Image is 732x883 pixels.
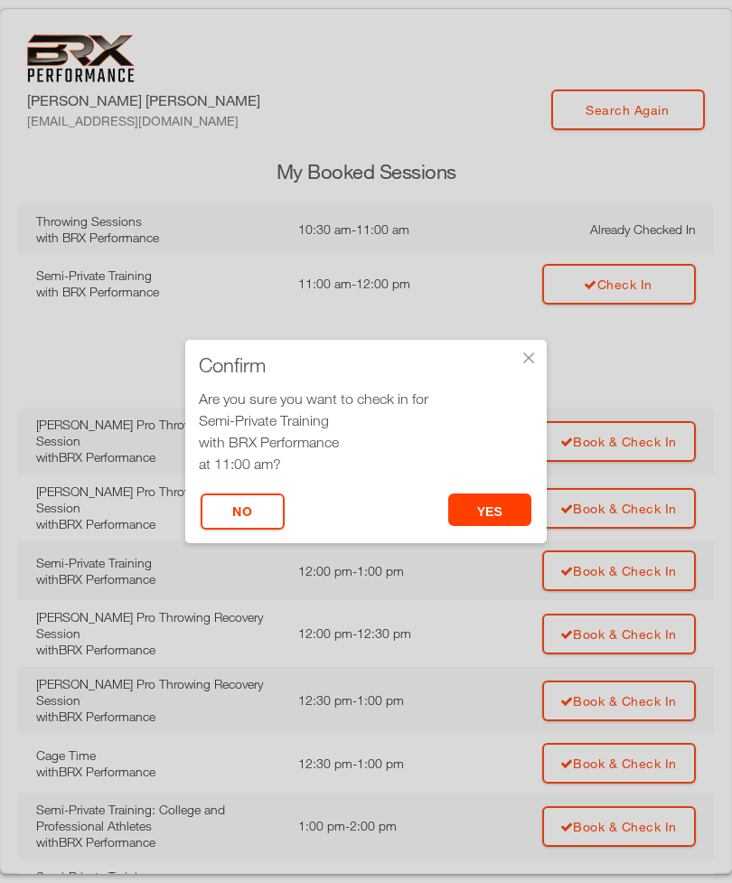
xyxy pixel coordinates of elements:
[520,349,538,367] div: ×
[199,409,533,431] div: Semi-Private Training
[199,356,266,374] span: Confirm
[201,493,285,530] button: No
[448,493,532,526] button: yes
[199,431,533,453] div: with BRX Performance
[199,388,533,474] div: Are you sure you want to check in for at 11:00 am?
